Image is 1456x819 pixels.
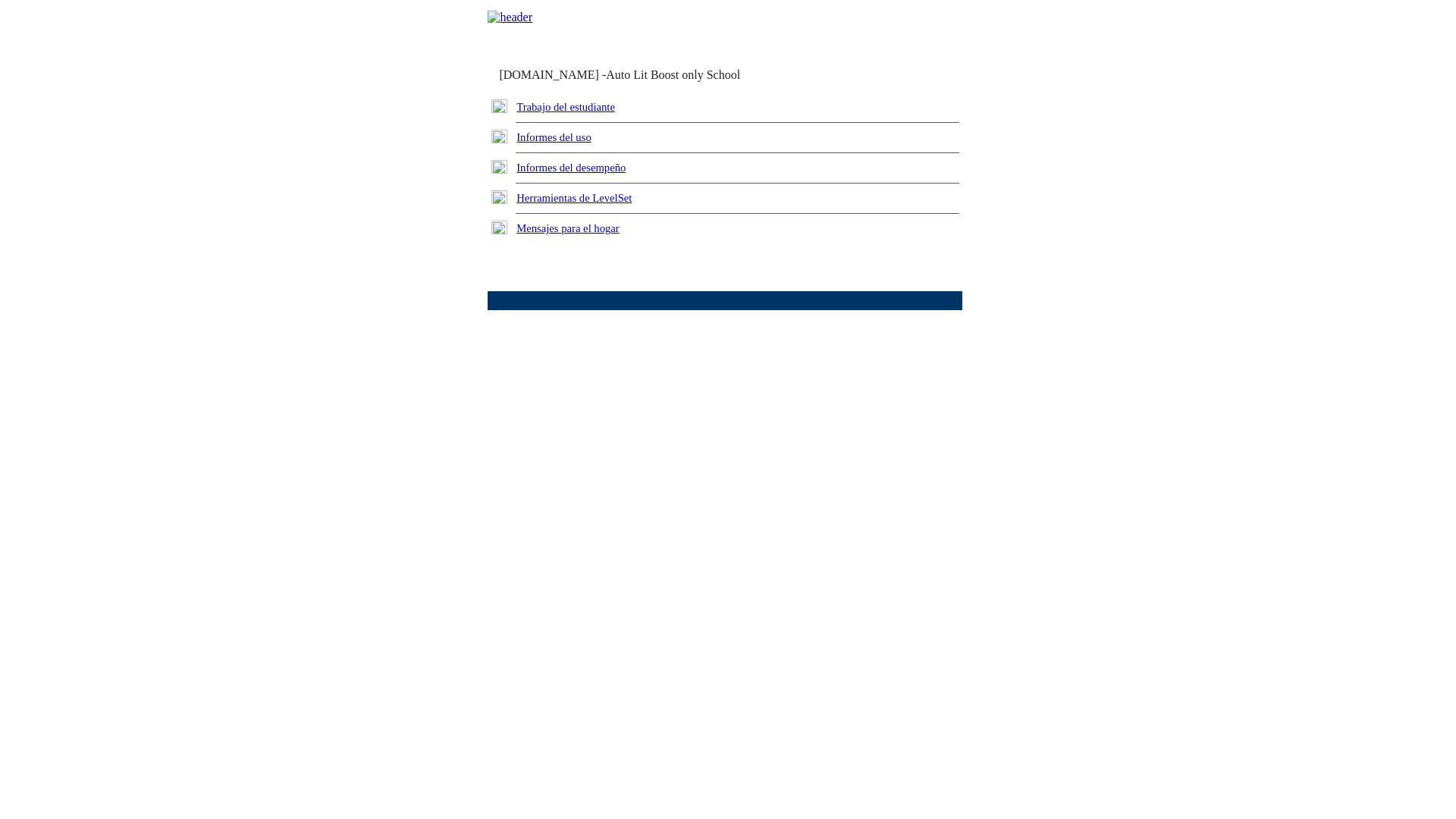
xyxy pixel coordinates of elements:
a: Trabajo del estudiante [516,101,615,113]
nobr: Auto Lit Boost only School [606,68,740,81]
img: plus.gif [491,99,507,113]
a: Herramientas de LevelSet [516,192,632,204]
td: [DOMAIN_NAME] - [499,68,778,82]
a: Informes del desempeño [516,162,626,174]
img: plus.gif [491,160,507,174]
img: plus.gif [491,221,507,234]
a: Informes del uso [516,131,591,143]
a: Mensajes para el hogar [516,222,620,234]
img: plus.gif [491,190,507,204]
img: header [488,11,532,24]
img: plus.gif [491,130,507,143]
